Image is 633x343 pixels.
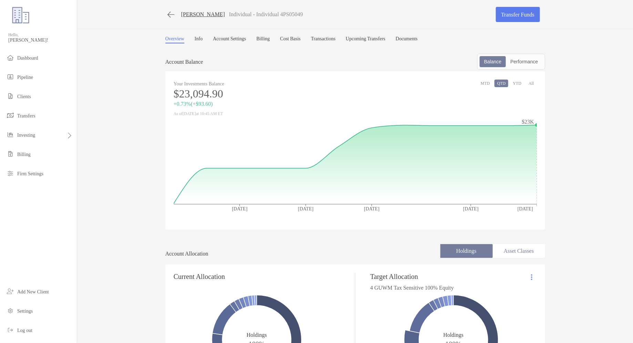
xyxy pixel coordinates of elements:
img: investing icon [6,131,14,139]
span: [PERSON_NAME]! [8,38,73,43]
tspan: [DATE] [232,206,247,211]
span: Pipeline [17,75,33,80]
a: Account Settings [213,36,246,43]
img: transfers icon [6,111,14,119]
li: Asset Classes [493,244,545,258]
span: Settings [17,309,33,314]
img: firm-settings icon [6,169,14,177]
img: dashboard icon [6,53,14,62]
img: settings icon [6,306,14,315]
a: Overview [165,36,184,43]
li: Holdings [440,244,493,258]
a: Billing [256,36,270,43]
p: Your Investments Balance [174,80,355,88]
div: Performance [507,57,542,66]
img: add_new_client icon [6,287,14,295]
tspan: $23K [522,119,534,125]
img: pipeline icon [6,73,14,81]
span: Firm Settings [17,171,43,176]
h4: Current Allocation [174,273,225,281]
button: QTD [494,80,509,87]
p: Individual - Individual 4PS05049 [229,11,303,18]
a: Upcoming Transfers [346,36,386,43]
img: clients icon [6,92,14,100]
span: Log out [17,328,32,333]
div: segmented control [477,54,545,70]
img: Icon List Menu [531,274,532,280]
p: +0.73% ( +$93.60 ) [174,100,355,108]
span: Add New Client [17,289,49,294]
p: $23,094.90 [174,90,355,98]
img: logout icon [6,326,14,334]
span: Clients [17,94,31,99]
a: Cost Basis [280,36,301,43]
button: YTD [510,80,524,87]
a: Info [195,36,203,43]
tspan: [DATE] [517,206,533,211]
tspan: [DATE] [364,206,379,211]
tspan: [DATE] [298,206,313,211]
button: MTD [478,80,493,87]
tspan: [DATE] [463,206,478,211]
span: Billing [17,152,31,157]
span: Dashboard [17,55,38,61]
button: All [526,80,537,87]
h4: Target Allocation [370,273,454,281]
div: Balance [480,57,506,66]
span: Holdings [247,332,267,338]
p: Account Balance [165,58,203,66]
span: Investing [17,133,35,138]
a: Documents [396,36,418,43]
a: [PERSON_NAME] [181,11,225,18]
h4: Account Allocation [165,251,208,257]
p: 4 GUWM Tax Sensitive 100% Equity [370,283,454,292]
a: Transfer Funds [496,7,540,22]
img: Zoe Logo [8,3,33,28]
a: Transactions [311,36,336,43]
img: billing icon [6,150,14,158]
p: As of [DATE] at 10:45 AM ET [174,110,355,118]
span: Holdings [443,332,464,338]
span: Transfers [17,113,35,118]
